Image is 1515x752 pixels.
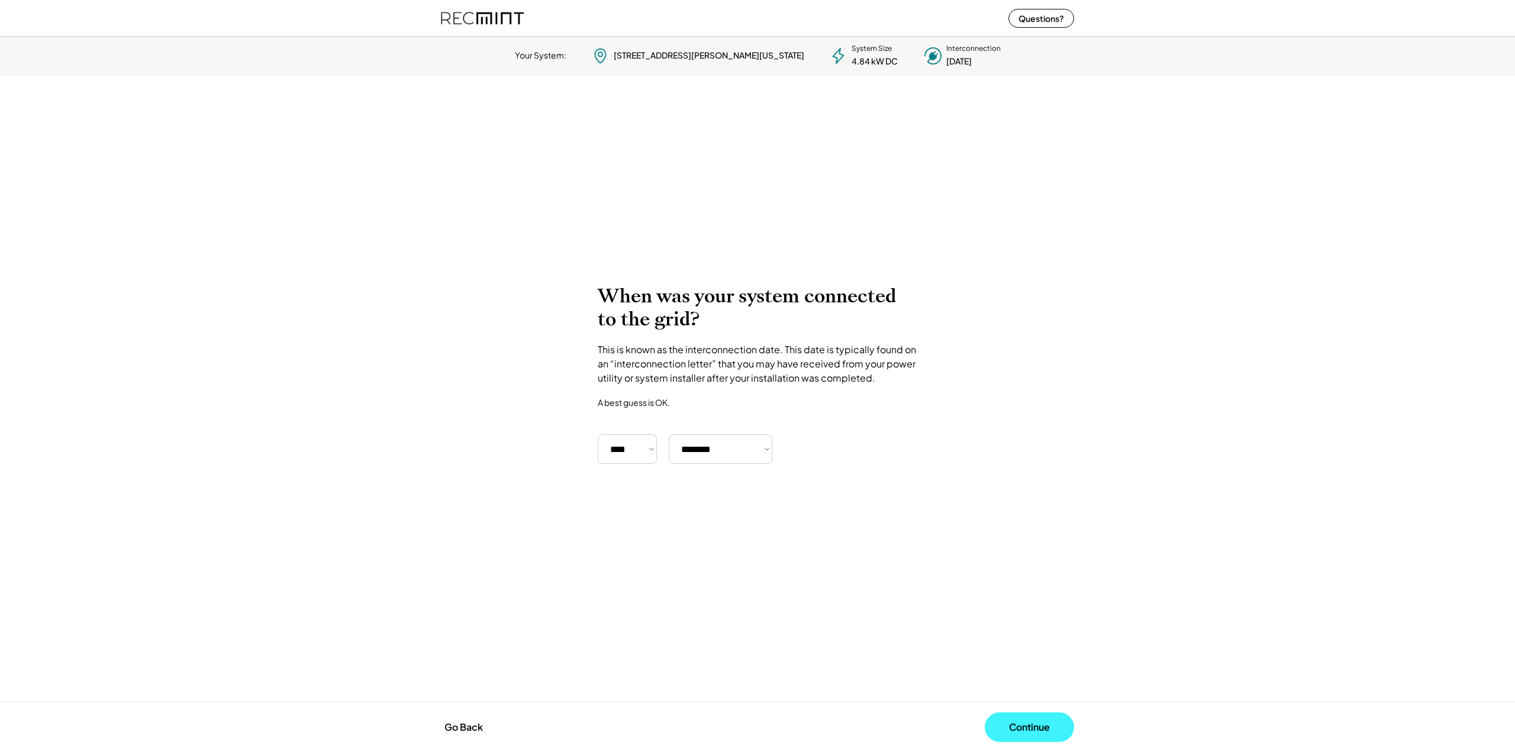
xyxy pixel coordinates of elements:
[946,44,1001,54] div: Interconnection
[441,714,486,740] button: Go Back
[598,285,917,331] h2: When was your system connected to the grid?
[946,56,972,67] div: [DATE]
[598,397,670,408] div: A best guess is OK.
[614,50,804,62] div: [STREET_ADDRESS][PERSON_NAME][US_STATE]
[985,712,1074,742] button: Continue
[852,44,892,54] div: System Size
[1008,9,1074,28] button: Questions?
[852,56,898,67] div: 4.84 kW DC
[441,2,524,34] img: recmint-logotype%403x%20%281%29.jpeg
[515,50,566,62] div: Your System:
[598,343,917,385] div: This is known as the interconnection date. This date is typically found on an “interconnection le...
